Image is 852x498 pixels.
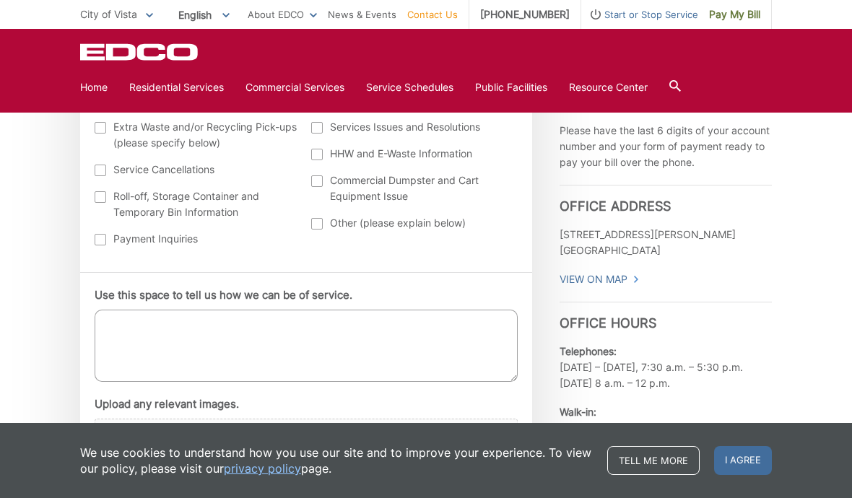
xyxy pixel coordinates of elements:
h3: Office Address [560,185,772,214]
a: Public Facilities [475,79,547,95]
label: Services Issues and Resolutions [311,119,514,135]
a: About EDCO [248,6,317,22]
b: Telephones: [560,345,617,357]
p: [DATE] – [DATE], 8 a.m. – 5 p.m. [560,404,772,436]
a: Residential Services [129,79,224,95]
label: Payment Inquiries [95,231,297,247]
label: Commercial Dumpster and Cart Equipment Issue [311,172,514,204]
p: [DATE] – [DATE], 7:30 a.m. – 5:30 p.m. [DATE] 8 a.m. – 12 p.m. [560,344,772,391]
a: privacy policy [224,460,301,476]
label: HHW and E-Waste Information [311,146,514,162]
label: Upload any relevant images. [95,398,239,411]
span: City of Vista [80,8,137,20]
a: Tell me more [607,446,700,475]
p: [STREET_ADDRESS][PERSON_NAME] [GEOGRAPHIC_DATA] [560,227,772,258]
a: Contact Us [407,6,458,22]
a: Commercial Services [245,79,344,95]
a: EDCD logo. Return to the homepage. [80,43,200,61]
label: Other (please explain below) [311,215,514,231]
span: Pay My Bill [709,6,760,22]
label: Roll-off, Storage Container and Temporary Bin Information [95,188,297,220]
label: Use this space to tell us how we can be of service. [95,289,352,302]
a: View On Map [560,271,640,287]
a: News & Events [328,6,396,22]
h3: Office Hours [560,302,772,331]
span: English [168,3,240,27]
a: Home [80,79,108,95]
a: Resource Center [569,79,648,95]
p: We use cookies to understand how you use our site and to improve your experience. To view our pol... [80,445,593,476]
b: Walk-in: [560,406,596,418]
a: Service Schedules [366,79,453,95]
label: Extra Waste and/or Recycling Pick-ups (please specify below) [95,119,297,151]
span: I agree [714,446,772,475]
p: Please have the last 6 digits of your account number and your form of payment ready to pay your b... [560,123,772,170]
label: Service Cancellations [95,162,297,178]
